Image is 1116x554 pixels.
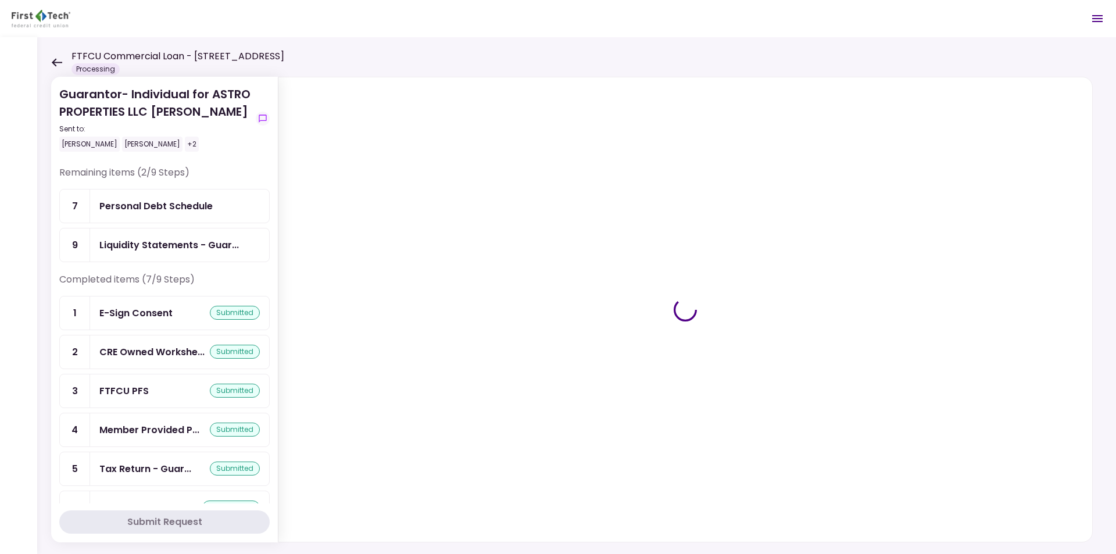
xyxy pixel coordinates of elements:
div: E-Sign Consent [99,306,173,320]
div: Completed items (7/9 Steps) [59,273,270,296]
a: 7Personal Debt Schedule [59,189,270,223]
div: Personal Debt Schedule [99,199,213,213]
div: +2 [185,137,199,152]
a: 2CRE Owned Worksheetsubmitted [59,335,270,369]
div: Guarantor- Individual for ASTRO PROPERTIES LLC [PERSON_NAME] [59,85,251,152]
div: 4 [60,413,90,446]
div: Member Provided PFS [99,423,199,437]
img: Partner icon [12,10,70,27]
button: Submit Request [59,510,270,534]
div: submitted [210,306,260,320]
a: 9Liquidity Statements - Guarantor [59,228,270,262]
div: 3 [60,374,90,408]
div: submitted [210,423,260,437]
div: 2 [60,335,90,369]
button: show-messages [256,112,270,126]
div: Liquidity Statements - Guarantor [99,238,239,252]
div: 1 [60,296,90,330]
h1: FTFCU Commercial Loan - [STREET_ADDRESS] [71,49,284,63]
div: Remaining items (2/9 Steps) [59,166,270,189]
div: CRE Owned Worksheet [99,345,205,359]
div: [PERSON_NAME] [59,137,120,152]
div: 9 [60,228,90,262]
a: 1E-Sign Consentsubmitted [59,296,270,330]
div: FTFCU PFS [99,384,149,398]
div: submitted [210,345,260,359]
div: IRS Form 4506-T Guarantor [99,501,195,515]
div: Sent to: [59,124,251,134]
div: submitted [210,384,260,398]
button: Open menu [1083,5,1111,33]
div: submitted [210,462,260,476]
div: Tax Return - Guarantor [99,462,191,476]
a: 6IRS Form 4506-T Guarantorapproved [59,491,270,525]
a: 4Member Provided PFSsubmitted [59,413,270,447]
a: 3FTFCU PFSsubmitted [59,374,270,408]
div: Processing [71,63,120,75]
div: 7 [60,190,90,223]
div: 5 [60,452,90,485]
a: 5Tax Return - Guarantorsubmitted [59,452,270,486]
div: Submit Request [127,515,202,529]
div: 6 [60,491,90,524]
div: [PERSON_NAME] [122,137,183,152]
div: approved [202,501,260,514]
